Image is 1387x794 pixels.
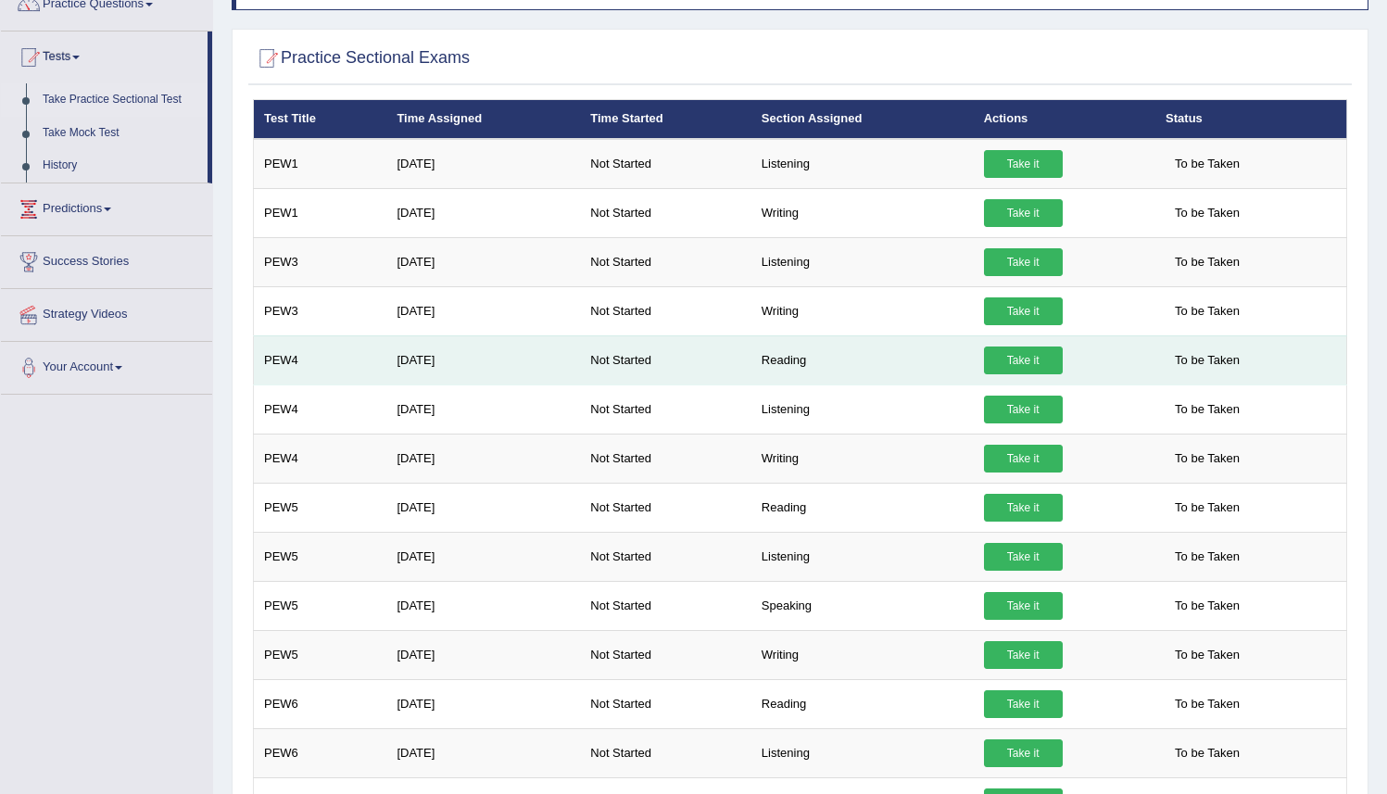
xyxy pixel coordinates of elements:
td: Reading [751,679,974,728]
td: Writing [751,188,974,237]
span: To be Taken [1166,641,1249,669]
td: Listening [751,384,974,434]
span: To be Taken [1166,150,1249,178]
td: Writing [751,630,974,679]
td: PEW1 [254,188,387,237]
td: [DATE] [386,532,580,581]
td: [DATE] [386,188,580,237]
td: Speaking [751,581,974,630]
td: Not Started [580,434,751,483]
td: Not Started [580,581,751,630]
td: Not Started [580,532,751,581]
td: PEW4 [254,335,387,384]
td: PEW5 [254,581,387,630]
a: Take it [984,445,1063,473]
th: Time Assigned [386,100,580,139]
span: To be Taken [1166,739,1249,767]
a: Success Stories [1,236,212,283]
span: To be Taken [1166,543,1249,571]
span: To be Taken [1166,396,1249,423]
span: To be Taken [1166,445,1249,473]
td: PEW5 [254,532,387,581]
td: [DATE] [386,679,580,728]
a: Take it [984,396,1063,423]
span: To be Taken [1166,199,1249,227]
h2: Practice Sectional Exams [253,44,470,72]
td: Writing [751,286,974,335]
a: Tests [1,32,208,78]
span: To be Taken [1166,347,1249,374]
td: PEW1 [254,139,387,189]
td: [DATE] [386,434,580,483]
a: Take it [984,543,1063,571]
td: Listening [751,532,974,581]
td: PEW6 [254,679,387,728]
td: PEW3 [254,237,387,286]
a: Take it [984,248,1063,276]
td: Not Started [580,728,751,777]
a: Take it [984,150,1063,178]
a: Take it [984,592,1063,620]
th: Actions [974,100,1155,139]
a: Take it [984,199,1063,227]
td: [DATE] [386,335,580,384]
td: Reading [751,335,974,384]
td: [DATE] [386,483,580,532]
span: To be Taken [1166,248,1249,276]
a: Strategy Videos [1,289,212,335]
span: To be Taken [1166,297,1249,325]
th: Section Assigned [751,100,974,139]
td: PEW6 [254,728,387,777]
span: To be Taken [1166,592,1249,620]
td: Not Started [580,139,751,189]
span: To be Taken [1166,494,1249,522]
td: [DATE] [386,237,580,286]
a: Take Mock Test [34,117,208,150]
td: PEW4 [254,384,387,434]
td: [DATE] [386,139,580,189]
a: Take it [984,641,1063,669]
td: [DATE] [386,286,580,335]
td: Not Started [580,335,751,384]
a: Take it [984,690,1063,718]
td: Not Started [580,483,751,532]
td: [DATE] [386,581,580,630]
a: Take it [984,494,1063,522]
td: PEW5 [254,483,387,532]
th: Status [1155,100,1346,139]
td: Not Started [580,237,751,286]
td: Writing [751,434,974,483]
td: PEW5 [254,630,387,679]
a: Take Practice Sectional Test [34,83,208,117]
td: Not Started [580,188,751,237]
td: PEW3 [254,286,387,335]
td: Not Started [580,286,751,335]
td: [DATE] [386,728,580,777]
td: Not Started [580,384,751,434]
th: Time Started [580,100,751,139]
a: Predictions [1,183,212,230]
td: PEW4 [254,434,387,483]
a: Your Account [1,342,212,388]
a: Take it [984,739,1063,767]
th: Test Title [254,100,387,139]
td: Listening [751,139,974,189]
td: Not Started [580,630,751,679]
a: Take it [984,347,1063,374]
td: Listening [751,728,974,777]
td: Reading [751,483,974,532]
td: [DATE] [386,384,580,434]
a: Take it [984,297,1063,325]
span: To be Taken [1166,690,1249,718]
a: History [34,149,208,183]
td: Not Started [580,679,751,728]
td: [DATE] [386,630,580,679]
td: Listening [751,237,974,286]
